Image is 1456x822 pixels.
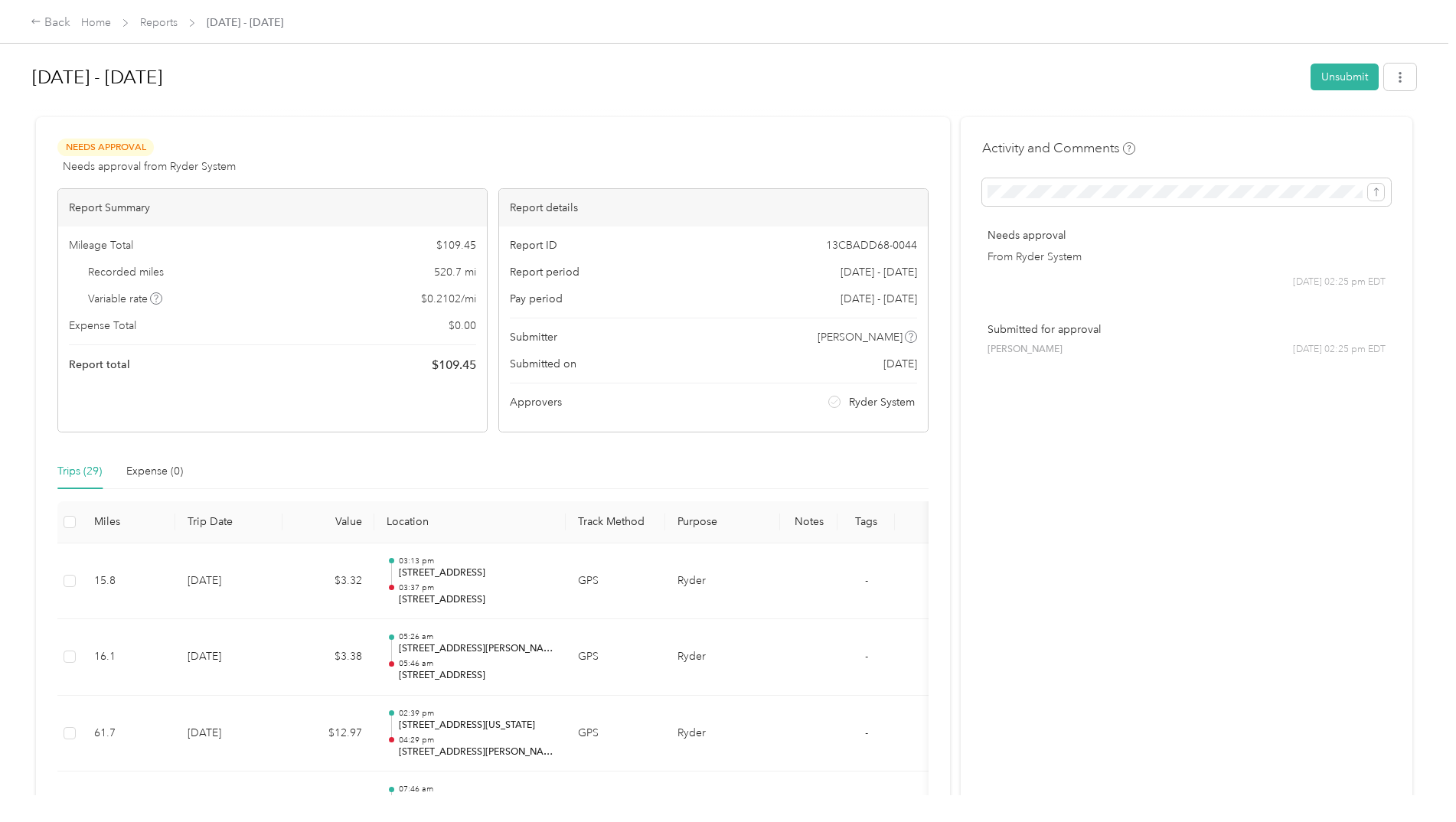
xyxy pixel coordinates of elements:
[449,318,476,334] span: $ 0.00
[82,543,175,620] td: 15.8
[818,329,903,345] span: [PERSON_NAME]
[510,356,576,372] span: Submitted on
[1293,343,1386,357] span: [DATE] 02:25 pm EDT
[399,642,553,656] p: [STREET_ADDRESS][PERSON_NAME]
[399,745,553,759] p: [STREET_ADDRESS][PERSON_NAME]
[510,264,579,280] span: Report period
[69,318,136,334] span: Expense Total
[665,543,780,620] td: Ryder
[841,291,917,307] span: [DATE] - [DATE]
[399,794,553,808] p: [STREET_ADDRESS][PERSON_NAME]
[88,264,164,280] span: Recorded miles
[399,735,553,745] p: 04:29 pm
[282,543,374,620] td: $3.32
[1311,64,1379,90] button: Unsubmit
[399,582,553,593] p: 03:37 pm
[665,501,780,543] th: Purpose
[399,593,553,607] p: [STREET_ADDRESS]
[175,696,282,772] td: [DATE]
[82,696,175,772] td: 61.7
[865,650,868,663] span: -
[399,784,553,794] p: 07:46 am
[865,574,868,587] span: -
[434,264,476,280] span: 520.7 mi
[826,237,917,253] span: 13CBADD68-0044
[399,556,553,566] p: 03:13 pm
[780,501,837,543] th: Notes
[566,619,665,696] td: GPS
[432,356,476,374] span: $ 109.45
[58,189,487,227] div: Report Summary
[988,227,1386,243] p: Needs approval
[81,16,111,29] a: Home
[399,658,553,669] p: 05:46 am
[69,357,130,373] span: Report total
[399,566,553,580] p: [STREET_ADDRESS]
[865,726,868,739] span: -
[207,15,283,31] span: [DATE] - [DATE]
[282,696,374,772] td: $12.97
[399,631,553,642] p: 05:26 am
[282,501,374,543] th: Value
[510,394,562,410] span: Approvers
[1293,276,1386,289] span: [DATE] 02:25 pm EDT
[69,237,133,253] span: Mileage Total
[175,543,282,620] td: [DATE]
[510,329,557,345] span: Submitter
[399,708,553,719] p: 02:39 pm
[399,719,553,732] p: [STREET_ADDRESS][US_STATE]
[175,501,282,543] th: Trip Date
[566,501,665,543] th: Track Method
[399,669,553,683] p: [STREET_ADDRESS]
[566,696,665,772] td: GPS
[374,501,566,543] th: Location
[57,139,154,156] span: Needs Approval
[988,249,1386,265] p: From Ryder System
[421,291,476,307] span: $ 0.2102 / mi
[566,543,665,620] td: GPS
[665,619,780,696] td: Ryder
[126,463,183,480] div: Expense (0)
[140,16,178,29] a: Reports
[282,619,374,696] td: $3.38
[63,158,236,175] span: Needs approval from Ryder System
[988,321,1386,338] p: Submitted for approval
[82,501,175,543] th: Miles
[665,696,780,772] td: Ryder
[31,14,70,32] div: Back
[32,59,1300,96] h1: Aug 1 - 31, 2025
[57,463,102,480] div: Trips (29)
[88,291,163,307] span: Variable rate
[982,139,1135,158] h4: Activity and Comments
[82,619,175,696] td: 16.1
[841,264,917,280] span: [DATE] - [DATE]
[175,619,282,696] td: [DATE]
[837,501,895,543] th: Tags
[988,343,1063,357] span: [PERSON_NAME]
[883,356,917,372] span: [DATE]
[849,394,915,410] span: Ryder System
[510,237,557,253] span: Report ID
[510,291,563,307] span: Pay period
[499,189,928,227] div: Report details
[436,237,476,253] span: $ 109.45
